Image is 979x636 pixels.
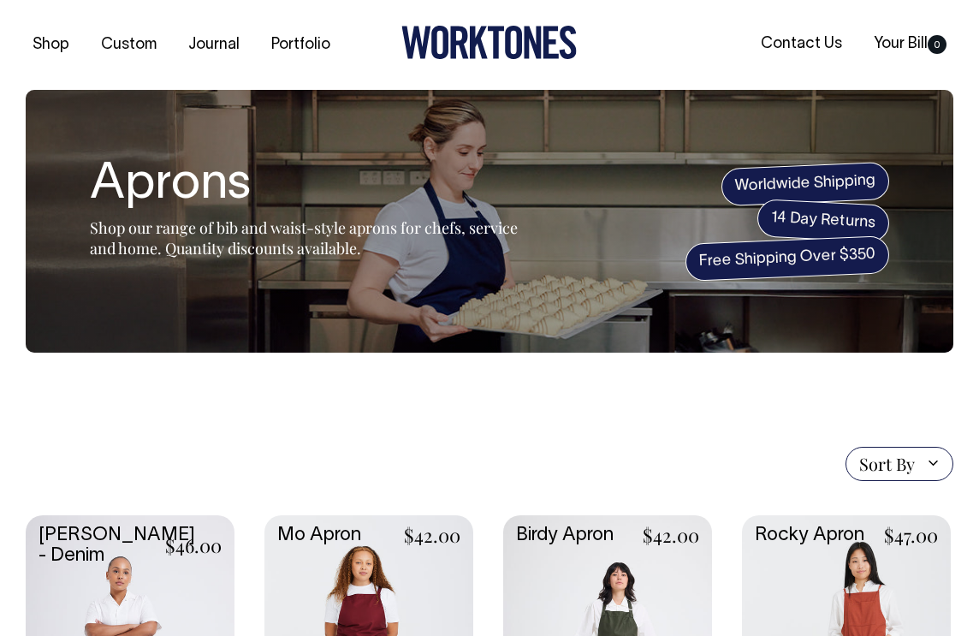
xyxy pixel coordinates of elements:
a: Your Bill0 [867,30,953,58]
span: 0 [928,35,946,54]
a: Shop [26,31,76,59]
a: Contact Us [754,30,849,58]
a: Custom [94,31,163,59]
span: Sort By [859,454,915,474]
a: Portfolio [264,31,337,59]
a: Journal [181,31,246,59]
span: 14 Day Returns [756,199,890,243]
h1: Aprons [90,158,518,213]
span: Worldwide Shipping [721,161,890,205]
span: Free Shipping Over $350 [685,235,890,282]
span: Shop our range of bib and waist-style aprons for chefs, service and home. Quantity discounts avai... [90,217,518,259]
